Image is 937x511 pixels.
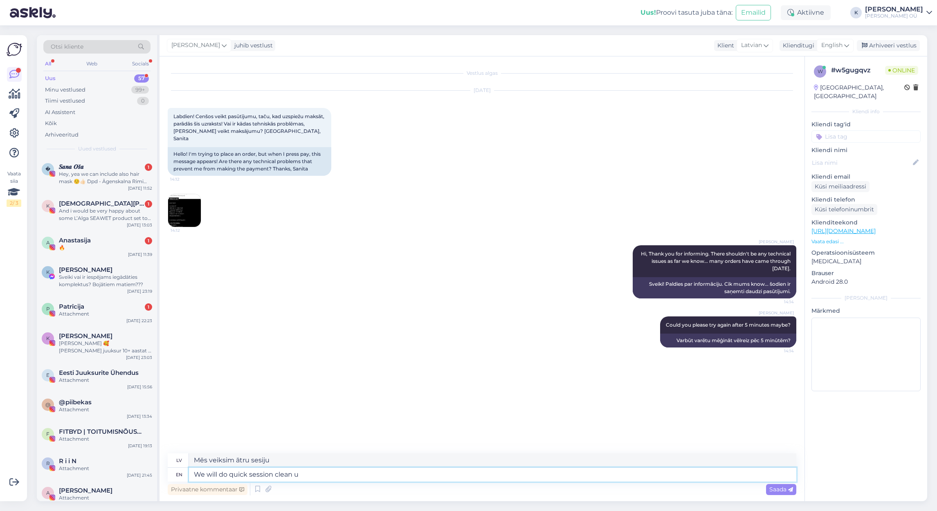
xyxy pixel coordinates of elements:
[857,40,920,51] div: Arhiveeri vestlus
[173,113,326,141] span: Labdien! Cenšos veikt pasūtījumu, taču, kad uzspiežu maksāt, parādās šis uzraksts! Vai ir kādas t...
[811,120,921,129] p: Kliendi tag'id
[59,457,76,465] span: R i i N
[85,58,99,69] div: Web
[811,249,921,257] p: Operatsioonisüsteem
[769,486,793,493] span: Saada
[59,244,152,251] div: 🔥
[640,8,733,18] div: Proovi tasuta juba täna:
[811,146,921,155] p: Kliendi nimi
[127,413,152,419] div: [DATE] 13:34
[633,277,796,298] div: Sveiki! Paldies par informāciju. Cik mums know... šodien ir saņemti daudzi pasūtījumi.
[811,257,921,266] p: [MEDICAL_DATA]
[45,166,50,172] span: �
[128,443,152,449] div: [DATE] 19:13
[865,6,932,19] a: [PERSON_NAME][PERSON_NAME] OÜ
[46,490,50,496] span: A
[127,222,152,228] div: [DATE] 13:03
[137,97,149,105] div: 0
[811,269,921,278] p: Brauser
[660,334,796,347] div: Varbūt varētu mēģināt vēlreiz pēc 5 minūtēm?
[59,369,139,377] span: Eesti Juuksurite Ühendus
[145,164,152,171] div: 1
[126,318,152,324] div: [DATE] 22:23
[134,74,149,83] div: 57
[171,41,220,50] span: [PERSON_NAME]
[59,266,112,273] span: Kristine Kris Tine
[811,173,921,181] p: Kliendi email
[231,41,273,50] div: juhib vestlust
[763,299,794,305] span: 14:14
[127,288,152,294] div: [DATE] 23:19
[865,13,923,19] div: [PERSON_NAME] OÜ
[43,58,53,69] div: All
[45,119,57,128] div: Kõik
[821,41,843,50] span: English
[45,401,50,408] span: @
[145,237,152,244] div: 1
[189,468,796,482] textarea: We will do quick session clean u
[811,130,921,143] input: Lisa tag
[714,41,734,50] div: Klient
[780,41,814,50] div: Klienditugi
[127,472,152,478] div: [DATE] 21:45
[78,145,116,152] span: Uued vestlused
[7,42,22,57] img: Askly Logo
[145,200,152,208] div: 1
[59,310,152,318] div: Attachment
[641,251,792,271] span: Hi, Thank you for informing. There shouldn't be any technical issues as far we know... many order...
[128,185,152,191] div: [DATE] 11:52
[176,453,182,467] div: lv
[763,348,794,354] span: 14:14
[46,269,50,275] span: K
[885,66,918,75] span: Online
[130,58,151,69] div: Socials
[811,294,921,302] div: [PERSON_NAME]
[46,240,50,246] span: A
[45,131,79,139] div: Arhiveeritud
[45,74,56,83] div: Uus
[811,278,921,286] p: Android 28.0
[171,227,201,233] span: 14:12
[7,170,21,207] div: Vaata siia
[59,170,152,185] div: Hey, yea we can include also hair mask ☺️👍🏻 Dpd - Āgenskalna Rimi Tel. - [PHONE_NUMBER]
[640,9,656,16] b: Uus!
[168,147,331,176] div: Hello! I'm trying to place an order, but when I press pay, this message appears! Are there any te...
[59,399,92,406] span: @piibekas
[59,494,152,502] div: Attachment
[759,310,794,316] span: [PERSON_NAME]
[59,273,152,288] div: Sveiki vai ir iespējams iegādāties komplektus? Bojātiem matiem???
[759,239,794,245] span: [PERSON_NAME]
[46,203,50,209] span: K
[781,5,831,20] div: Aktiivne
[811,227,876,235] a: [URL][DOMAIN_NAME]
[812,158,911,167] input: Lisa nimi
[128,251,152,258] div: [DATE] 11:39
[127,384,152,390] div: [DATE] 15:56
[831,65,885,75] div: # w5gugqvz
[46,431,49,437] span: F
[865,6,923,13] div: [PERSON_NAME]
[811,108,921,115] div: Kliendi info
[850,7,862,18] div: K
[811,238,921,245] p: Vaata edasi ...
[145,303,152,311] div: 1
[126,354,152,361] div: [DATE] 23:03
[168,69,796,77] div: Vestlus algas
[7,199,21,207] div: 2 / 3
[59,163,84,170] span: 𝑺𝒂𝒏𝒂 𝑶𝒔̌𝒂
[168,484,247,495] div: Privaatne kommentaar
[189,453,796,467] textarea: Mēs veiksim ātru sesiju
[45,86,85,94] div: Minu vestlused
[811,218,921,227] p: Klienditeekond
[811,181,870,192] div: Küsi meiliaadressi
[170,176,201,182] span: 14:12
[168,87,796,94] div: [DATE]
[59,377,152,384] div: Attachment
[46,306,50,312] span: P
[46,335,50,341] span: K
[131,86,149,94] div: 99+
[59,237,91,244] span: Anastasija
[59,340,152,354] div: [PERSON_NAME] 🥰 [PERSON_NAME] juuksur 10+ aastat ja loon UGC sisu. Teie tooted meeldivad mulle vä...
[814,83,904,101] div: [GEOGRAPHIC_DATA], [GEOGRAPHIC_DATA]
[666,322,791,328] span: Could you please try again after 5 minutes maybe?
